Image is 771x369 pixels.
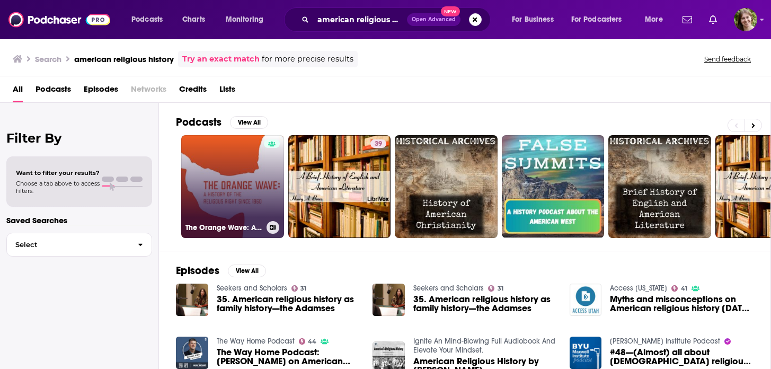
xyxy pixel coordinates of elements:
[610,284,667,293] a: Access Utah
[413,284,484,293] a: Seekers and Scholars
[16,169,100,177] span: Want to filter your results?
[217,295,360,313] a: 35. American religious history as family history—the Adamses
[8,10,110,30] img: Podchaser - Follow, Share and Rate Podcasts
[179,81,207,102] a: Credits
[124,11,176,28] button: open menu
[176,264,219,277] h2: Episodes
[176,264,266,277] a: EpisodesView All
[498,286,503,291] span: 31
[678,11,696,29] a: Show notifications dropdown
[13,81,23,102] a: All
[6,215,152,225] p: Saved Searches
[217,348,360,366] span: The Way Home Podcast: [PERSON_NAME] on American Religious History
[219,81,235,102] a: Lists
[84,81,118,102] a: Episodes
[373,284,405,316] img: 35. American religious history as family history—the Adamses
[262,53,353,65] span: for more precise results
[218,11,277,28] button: open menu
[734,8,757,31] button: Show profile menu
[35,54,61,64] h3: Search
[701,55,754,64] button: Send feedback
[217,284,287,293] a: Seekers and Scholars
[570,337,602,369] img: #48—(Almost) all about African American religious history, with Julius H. Bailey [MIPodcast]
[610,337,720,346] a: Maxwell Institute Podcast
[734,8,757,31] img: User Profile
[226,12,263,27] span: Monitoring
[176,337,208,369] img: The Way Home Podcast: Thomas Kidd on American Religious History
[185,223,262,232] h3: The Orange Wave: A History of the Religious Right Since [DATE]
[308,339,316,344] span: 44
[299,338,317,345] a: 44
[230,116,268,129] button: View All
[291,285,307,292] a: 31
[131,81,166,102] span: Networks
[610,348,754,366] span: #48—(Almost) all about [DEMOGRAPHIC_DATA] religious history, with [PERSON_NAME] [MIPodcast]
[671,285,687,292] a: 41
[705,11,721,29] a: Show notifications dropdown
[182,12,205,27] span: Charts
[570,284,602,316] img: Myths and misconceptions on American religious history on Tuesday's Access Utah
[637,11,676,28] button: open menu
[681,286,687,291] span: 41
[217,337,295,346] a: The Way Home Podcast
[412,17,456,22] span: Open Advanced
[288,135,391,238] a: 39
[645,12,663,27] span: More
[441,6,460,16] span: New
[16,180,100,195] span: Choose a tab above to access filters.
[564,11,637,28] button: open menu
[488,285,503,292] a: 31
[512,12,554,27] span: For Business
[313,11,407,28] input: Search podcasts, credits, & more...
[131,12,163,27] span: Podcasts
[7,241,129,248] span: Select
[734,8,757,31] span: Logged in as bellagibb
[176,116,221,129] h2: Podcasts
[294,7,501,32] div: Search podcasts, credits, & more...
[217,348,360,366] a: The Way Home Podcast: Thomas Kidd on American Religious History
[182,53,260,65] a: Try an exact match
[228,265,266,277] button: View All
[176,284,208,316] img: 35. American religious history as family history—the Adamses
[610,348,754,366] a: #48—(Almost) all about African American religious history, with Julius H. Bailey [MIPodcast]
[176,116,268,129] a: PodcastsView All
[610,295,754,313] a: Myths and misconceptions on American religious history on Tuesday's Access Utah
[6,233,152,257] button: Select
[375,139,382,150] span: 39
[175,11,211,28] a: Charts
[571,12,622,27] span: For Podcasters
[407,13,460,26] button: Open AdvancedNew
[74,54,174,64] h3: american religious history
[370,139,386,148] a: 39
[300,286,306,291] span: 31
[36,81,71,102] a: Podcasts
[181,135,284,238] a: The Orange Wave: A History of the Religious Right Since [DATE]
[6,130,152,146] h2: Filter By
[413,295,557,313] a: 35. American religious history as family history—the Adamses
[610,295,754,313] span: Myths and misconceptions on American religious history [DATE] Access [US_STATE]
[413,337,555,355] a: Ignite An Mind-Blowing Full Audiobook And Elevate Your Mindset.
[504,11,567,28] button: open menu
